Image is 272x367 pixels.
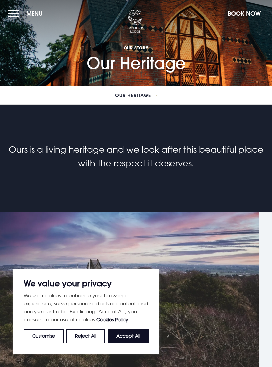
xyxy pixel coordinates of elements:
[24,279,149,287] p: We value your privacy
[115,93,151,98] span: Our Heritage
[24,291,149,324] p: We use cookies to enhance your browsing experience, serve personalised ads or content, and analys...
[66,329,105,343] button: Reject All
[8,6,46,21] button: Menu
[13,269,159,354] div: We value your privacy
[108,329,149,343] button: Accept All
[24,329,64,343] button: Customise
[224,6,264,21] button: Book Now
[96,317,128,322] a: Cookies Policy
[26,10,43,17] span: Menu
[8,143,264,170] p: Ours is a living heritage and we look after this beautiful place with the respect it deserves.
[87,45,186,50] span: Our Story
[125,10,145,33] img: Clandeboye Lodge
